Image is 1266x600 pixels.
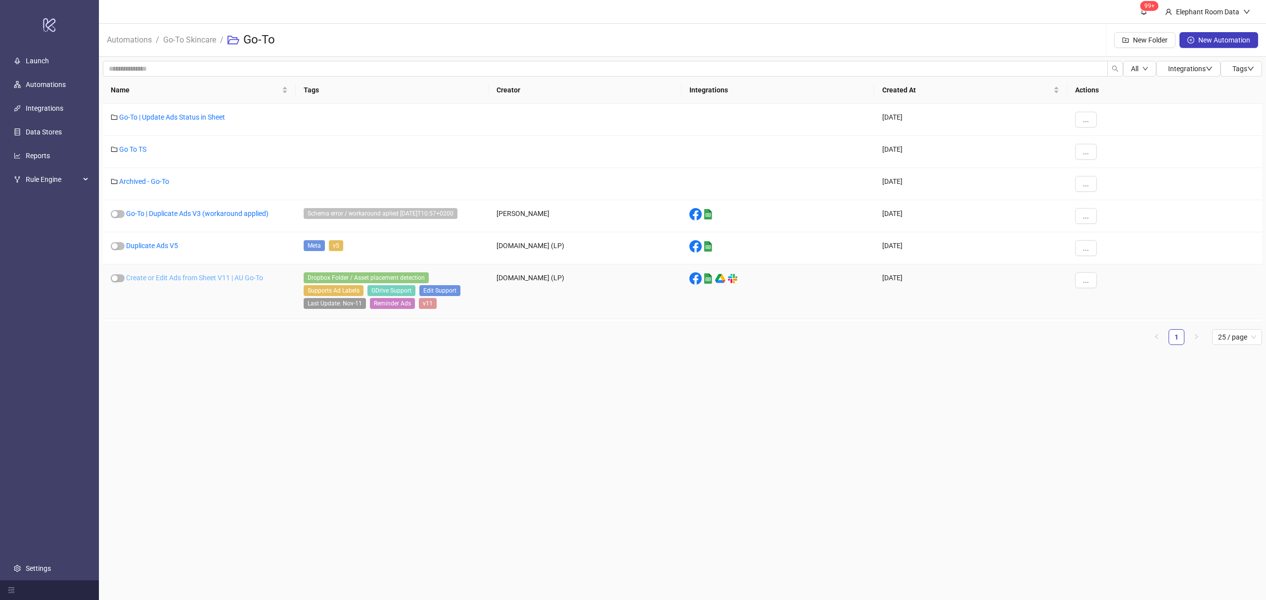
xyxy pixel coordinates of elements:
[26,128,62,136] a: Data Stores
[105,34,154,44] a: Automations
[1149,329,1165,345] li: Previous Page
[103,77,296,104] th: Name
[1067,77,1262,104] th: Actions
[304,240,325,251] span: Meta
[111,146,118,153] span: folder
[304,272,429,283] span: Dropbox Folder / Asset placement detection
[1133,36,1168,44] span: New Folder
[304,208,457,219] span: Schema error / workaround aplied 2024-08-27T10:57+0200
[1165,8,1172,15] span: user
[1123,61,1156,77] button: Alldown
[1218,330,1256,344] span: 25 / page
[874,104,1067,136] div: [DATE]
[26,170,80,189] span: Rule Engine
[119,177,169,185] a: Archived - Go-To
[1075,112,1097,128] button: ...
[1169,329,1184,345] li: 1
[1188,329,1204,345] button: right
[1247,65,1254,72] span: down
[419,285,460,296] span: Edit Support
[119,145,146,153] a: Go To TS
[489,77,681,104] th: Creator
[14,176,21,183] span: fork
[126,274,263,282] a: Create or Edit Ads from Sheet V11 | AU Go-To
[1168,65,1213,73] span: Integrations
[882,85,1051,95] span: Created At
[1083,244,1089,252] span: ...
[1179,32,1258,48] button: New Automation
[874,200,1067,232] div: [DATE]
[1243,8,1250,15] span: down
[1172,6,1243,17] div: Elephant Room Data
[1112,65,1119,72] span: search
[367,285,415,296] span: GDrive Support
[220,24,224,56] li: /
[1075,272,1097,288] button: ...
[111,85,280,95] span: Name
[126,210,269,217] a: Go-To | Duplicate Ads V3 (workaround applied)
[1075,240,1097,256] button: ...
[26,81,66,88] a: Automations
[1149,329,1165,345] button: left
[304,285,363,296] span: Supports Ad Labels
[296,77,489,104] th: Tags
[243,32,275,48] h3: Go-To
[26,104,63,112] a: Integrations
[1169,330,1184,344] a: 1
[111,178,118,185] span: folder
[126,242,178,250] a: Duplicate Ads V5
[681,77,874,104] th: Integrations
[329,240,343,251] span: v5
[304,298,366,309] span: Last Update: Nov-11
[1075,208,1097,224] button: ...
[1140,8,1147,15] span: bell
[1083,212,1089,220] span: ...
[161,34,218,44] a: Go-To Skincare
[1122,37,1129,43] span: folder-add
[1142,66,1148,72] span: down
[111,114,118,121] span: folder
[1154,334,1160,340] span: left
[1188,329,1204,345] li: Next Page
[1187,37,1194,43] span: plus-circle
[26,57,49,65] a: Launch
[1131,65,1138,73] span: All
[1198,36,1250,44] span: New Automation
[874,136,1067,168] div: [DATE]
[489,232,681,264] div: [DOMAIN_NAME] (LP)
[1075,144,1097,160] button: ...
[1083,116,1089,124] span: ...
[1083,148,1089,156] span: ...
[1114,32,1176,48] button: New Folder
[489,200,681,232] div: [PERSON_NAME]
[1232,65,1254,73] span: Tags
[1083,180,1089,188] span: ...
[1083,276,1089,284] span: ...
[1193,334,1199,340] span: right
[1212,329,1262,345] div: Page Size
[1206,65,1213,72] span: down
[419,298,437,309] span: v11
[227,34,239,46] span: folder-open
[156,24,159,56] li: /
[874,168,1067,200] div: [DATE]
[874,264,1067,319] div: [DATE]
[489,264,681,319] div: [DOMAIN_NAME] (LP)
[1140,1,1159,11] sup: 1741
[370,298,415,309] span: Reminder Ads
[1075,176,1097,192] button: ...
[1221,61,1262,77] button: Tagsdown
[26,564,51,572] a: Settings
[1156,61,1221,77] button: Integrationsdown
[874,232,1067,264] div: [DATE]
[26,152,50,160] a: Reports
[119,113,225,121] a: Go-To | Update Ads Status in Sheet
[874,77,1067,104] th: Created At
[8,587,15,594] span: menu-fold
